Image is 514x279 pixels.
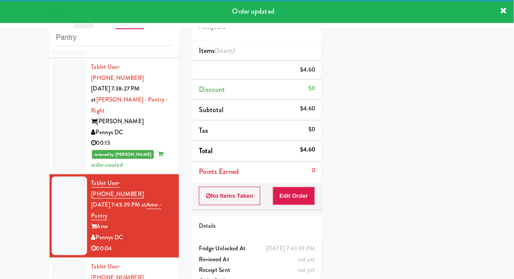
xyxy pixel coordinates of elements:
[199,221,315,232] div: Details
[91,243,172,254] div: 00:04
[91,179,144,199] a: Tablet User· [PHONE_NUMBER]
[273,187,316,205] button: Edit Order
[56,30,172,46] input: Search vision orders
[91,116,172,127] div: [PERSON_NAME]
[199,84,225,94] span: Discount
[91,179,144,198] span: · [PHONE_NUMBER]
[199,146,213,156] span: Total
[91,200,162,220] a: Ame - Pantry
[301,64,316,75] div: $4.60
[232,6,274,16] span: Order updated
[308,124,315,135] div: $0
[199,105,224,115] span: Subtotal
[91,84,140,104] span: [DATE] 7:38:27 PM at
[91,63,144,82] span: · [PHONE_NUMBER]
[298,266,315,274] span: not yet
[312,165,315,176] div: 0
[199,166,239,177] span: Points Earned
[91,150,164,169] span: order created
[266,243,315,254] div: [DATE] 7:43:39 PM
[301,144,316,155] div: $4.60
[92,150,154,159] span: reviewed by [PERSON_NAME]
[298,255,315,264] span: not yet
[199,24,315,30] h5: Pennys DC
[91,200,147,209] span: [DATE] 7:43:39 PM at
[91,63,144,82] a: Tablet User· [PHONE_NUMBER]
[199,243,315,254] div: Fridge Unlocked At
[308,83,315,94] div: $0
[301,103,316,114] div: $4.60
[199,45,235,56] span: Items
[91,221,172,232] div: Ame
[220,45,232,56] ng-pluralize: item
[49,58,179,174] li: Tablet User· [PHONE_NUMBER][DATE] 7:38:27 PM at[PERSON_NAME] - Pantry - Right[PERSON_NAME]Pennys ...
[91,232,172,243] div: Pennys DC
[215,45,235,56] span: (1 )
[49,174,179,258] li: Tablet User· [PHONE_NUMBER][DATE] 7:43:39 PM atAme - PantryAmePennys DC00:04
[199,125,208,136] span: Tax
[199,187,261,205] button: No Items Taken
[199,265,315,276] div: Receipt Sent
[91,95,168,115] a: [PERSON_NAME] - Pantry - Right
[91,34,164,53] span: order created
[91,127,172,138] div: Pennys DC
[91,138,172,149] div: 00:13
[199,254,315,265] div: Reviewed At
